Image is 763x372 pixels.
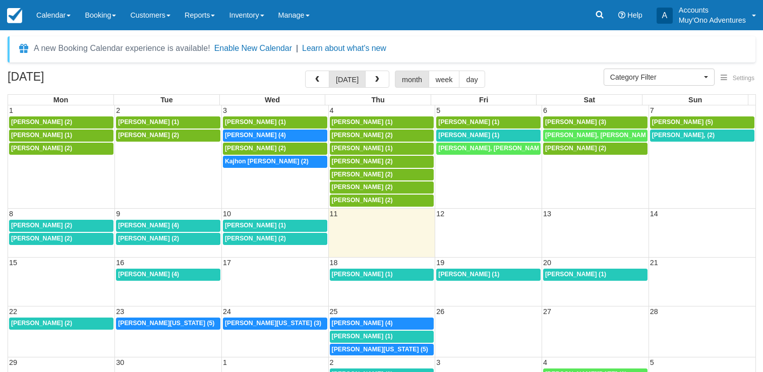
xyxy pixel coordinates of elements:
[225,235,286,242] span: [PERSON_NAME] (2)
[330,130,434,142] a: [PERSON_NAME] (2)
[329,71,366,88] button: [DATE]
[395,71,429,88] button: month
[223,130,327,142] a: [PERSON_NAME] (4)
[330,169,434,181] a: [PERSON_NAME] (2)
[118,222,179,229] span: [PERSON_NAME] (4)
[9,233,113,245] a: [PERSON_NAME] (2)
[330,331,434,343] a: [PERSON_NAME] (1)
[8,259,18,267] span: 15
[8,210,14,218] span: 8
[332,320,393,327] span: [PERSON_NAME] (4)
[118,235,179,242] span: [PERSON_NAME] (2)
[688,96,702,104] span: Sun
[34,42,210,54] div: A new Booking Calendar experience is available!
[115,259,125,267] span: 16
[618,12,625,19] i: Help
[610,72,701,82] span: Category Filter
[8,358,18,366] span: 29
[330,143,434,155] a: [PERSON_NAME] (1)
[649,259,659,267] span: 21
[223,233,327,245] a: [PERSON_NAME] (2)
[332,158,393,165] span: [PERSON_NAME] (2)
[329,307,339,316] span: 25
[223,220,327,232] a: [PERSON_NAME] (1)
[371,96,384,104] span: Thu
[332,183,393,191] span: [PERSON_NAME] (2)
[542,259,552,267] span: 20
[53,96,69,104] span: Mon
[8,106,14,114] span: 1
[545,271,606,278] span: [PERSON_NAME] (1)
[7,8,22,23] img: checkfront-main-nav-mini-logo.png
[222,210,232,218] span: 10
[435,106,441,114] span: 5
[329,259,339,267] span: 18
[330,318,434,330] a: [PERSON_NAME] (4)
[543,130,648,142] a: [PERSON_NAME], [PERSON_NAME] (2)
[332,197,393,204] span: [PERSON_NAME] (2)
[11,118,72,126] span: [PERSON_NAME] (2)
[438,145,554,152] span: [PERSON_NAME], [PERSON_NAME] (2)
[223,156,327,168] a: Kajhon [PERSON_NAME] (2)
[115,307,125,316] span: 23
[542,106,548,114] span: 6
[225,158,309,165] span: Kajhon [PERSON_NAME] (2)
[222,259,232,267] span: 17
[223,318,327,330] a: [PERSON_NAME][US_STATE] (3)
[715,71,760,86] button: Settings
[225,145,286,152] span: [PERSON_NAME] (2)
[9,130,113,142] a: [PERSON_NAME] (1)
[650,130,754,142] a: [PERSON_NAME], (2)
[543,143,648,155] a: [PERSON_NAME] (2)
[118,118,179,126] span: [PERSON_NAME] (1)
[436,269,541,281] a: [PERSON_NAME] (1)
[649,210,659,218] span: 14
[116,269,220,281] a: [PERSON_NAME] (4)
[542,307,552,316] span: 27
[332,346,428,353] span: [PERSON_NAME][US_STATE] (5)
[11,145,72,152] span: [PERSON_NAME] (2)
[542,210,552,218] span: 13
[436,130,541,142] a: [PERSON_NAME] (1)
[652,118,713,126] span: [PERSON_NAME] (5)
[11,222,72,229] span: [PERSON_NAME] (2)
[332,118,393,126] span: [PERSON_NAME] (1)
[543,116,648,129] a: [PERSON_NAME] (3)
[225,118,286,126] span: [PERSON_NAME] (1)
[116,220,220,232] a: [PERSON_NAME] (4)
[11,320,72,327] span: [PERSON_NAME] (2)
[296,44,298,52] span: |
[9,220,113,232] a: [PERSON_NAME] (2)
[8,307,18,316] span: 22
[545,132,661,139] span: [PERSON_NAME], [PERSON_NAME] (2)
[116,116,220,129] a: [PERSON_NAME] (1)
[9,143,113,155] a: [PERSON_NAME] (2)
[265,96,280,104] span: Wed
[330,195,434,207] a: [PERSON_NAME] (2)
[733,75,754,82] span: Settings
[332,271,393,278] span: [PERSON_NAME] (1)
[435,259,445,267] span: 19
[438,271,499,278] span: [PERSON_NAME] (1)
[649,358,655,366] span: 5
[329,210,339,218] span: 11
[302,44,386,52] a: Learn about what's new
[223,143,327,155] a: [PERSON_NAME] (2)
[657,8,673,24] div: A
[11,132,72,139] span: [PERSON_NAME] (1)
[627,11,642,19] span: Help
[649,106,655,114] span: 7
[330,116,434,129] a: [PERSON_NAME] (1)
[459,71,485,88] button: day
[438,132,499,139] span: [PERSON_NAME] (1)
[225,222,286,229] span: [PERSON_NAME] (1)
[116,233,220,245] a: [PERSON_NAME] (2)
[115,358,125,366] span: 30
[9,116,113,129] a: [PERSON_NAME] (2)
[649,307,659,316] span: 28
[650,116,754,129] a: [PERSON_NAME] (5)
[545,145,606,152] span: [PERSON_NAME] (2)
[214,43,292,53] button: Enable New Calendar
[115,106,121,114] span: 2
[436,116,541,129] a: [PERSON_NAME] (1)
